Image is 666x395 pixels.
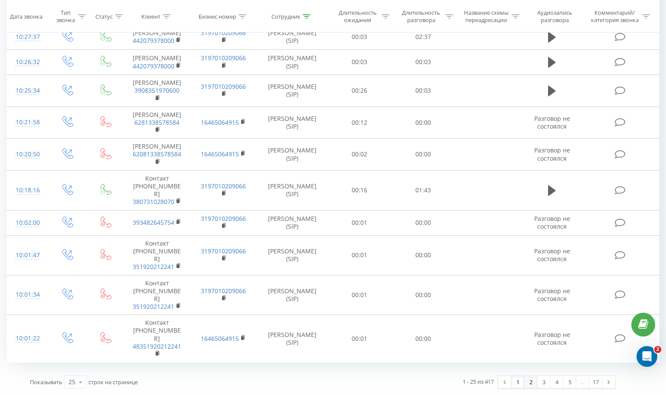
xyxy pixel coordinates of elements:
div: Сотрудник [271,13,300,20]
td: 00:00 [392,210,455,235]
td: [PERSON_NAME] (SIP) [256,75,328,107]
div: 10:27:37 [16,29,39,45]
a: 3197010209066 [201,214,246,223]
span: Разговор не состоялся [534,114,570,130]
td: [PERSON_NAME] (SIP) [256,107,328,139]
div: Тип звонка [55,9,76,24]
div: 10:01:47 [16,247,39,264]
a: 16465064915 [201,150,239,158]
a: 351920212241 [133,262,174,271]
a: 4 [550,376,563,388]
div: Комментарий/категория звонка [589,9,640,24]
a: 442079378000 [133,36,174,45]
td: 00:03 [328,49,392,74]
div: Аудиозапись разговора [529,9,581,24]
td: 00:02 [328,139,392,171]
td: 00:00 [392,275,455,315]
div: Статус [95,13,113,20]
div: Длительность ожидания [336,9,379,24]
a: 351920212241 [133,302,174,311]
td: 00:01 [328,210,392,235]
a: 3 [537,376,550,388]
div: Длительность разговора [399,9,443,24]
div: Название схемы переадресации [463,9,509,24]
td: Контакт [PHONE_NUMBER] [124,315,190,363]
a: 5 [563,376,576,388]
td: [PERSON_NAME] [124,24,190,49]
a: 16465064915 [201,334,239,343]
div: Бизнес номер [199,13,236,20]
span: Показывать [30,378,62,386]
a: 3197010209066 [201,29,246,37]
a: 3908351970600 [134,86,180,94]
a: 393482645754 [133,218,174,227]
td: 00:01 [328,275,392,315]
td: [PERSON_NAME] (SIP) [256,275,328,315]
a: 6281338578584 [134,118,180,126]
a: 16465064915 [201,118,239,126]
td: 00:12 [328,107,392,139]
td: 00:01 [328,235,392,275]
div: … [576,376,589,388]
div: 10:20:50 [16,146,39,163]
td: 01:43 [392,170,455,210]
a: 3197010209066 [201,82,246,91]
span: Разговор не состоялся [534,214,570,230]
span: Разговор не состоялся [534,330,570,346]
td: 00:03 [392,75,455,107]
td: 00:26 [328,75,392,107]
a: 442079378000 [133,62,174,70]
td: [PERSON_NAME] [124,49,190,74]
a: 3197010209066 [201,287,246,295]
div: 1 - 25 из 417 [463,377,494,386]
div: Дата звонка [10,13,42,20]
div: 10:18:16 [16,182,39,199]
td: 00:03 [392,49,455,74]
td: 00:00 [392,139,455,171]
td: 02:37 [392,24,455,49]
a: 380731028070 [133,197,174,206]
td: 00:03 [328,24,392,49]
span: строк на странице [88,378,138,386]
td: 00:00 [392,235,455,275]
td: [PERSON_NAME] (SIP) [256,139,328,171]
td: Контакт [PHONE_NUMBER] [124,170,190,210]
span: 2 [654,346,661,353]
div: Клиент [141,13,160,20]
span: Разговор не состоялся [534,146,570,162]
div: 10:26:32 [16,54,39,71]
a: 17 [589,376,602,388]
td: Контакт [PHONE_NUMBER] [124,235,190,275]
td: Контакт [PHONE_NUMBER] [124,275,190,315]
div: 10:01:34 [16,286,39,303]
span: Разговор не состоялся [534,287,570,303]
td: [PERSON_NAME] (SIP) [256,24,328,49]
a: 3197010209066 [201,182,246,190]
td: 00:16 [328,170,392,210]
a: 62081338578584 [133,150,181,158]
a: 2 [524,376,537,388]
td: [PERSON_NAME] [124,75,190,107]
td: [PERSON_NAME] [124,107,190,139]
td: [PERSON_NAME] (SIP) [256,210,328,235]
a: 3197010209066 [201,54,246,62]
td: [PERSON_NAME] (SIP) [256,235,328,275]
div: 10:02:00 [16,214,39,231]
a: 48351920212241 [133,342,181,350]
td: 00:00 [392,315,455,363]
iframe: Intercom live chat [637,346,657,367]
td: [PERSON_NAME] (SIP) [256,315,328,363]
td: 00:01 [328,315,392,363]
div: 10:21:58 [16,114,39,131]
div: 10:01:22 [16,330,39,347]
div: 25 [69,378,75,386]
a: 1 [511,376,524,388]
td: [PERSON_NAME] [124,139,190,171]
td: [PERSON_NAME] (SIP) [256,49,328,74]
span: Разговор не состоялся [534,247,570,263]
div: 10:25:34 [16,82,39,99]
td: [PERSON_NAME] (SIP) [256,170,328,210]
a: 3197010209066 [201,247,246,255]
td: 00:00 [392,107,455,139]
